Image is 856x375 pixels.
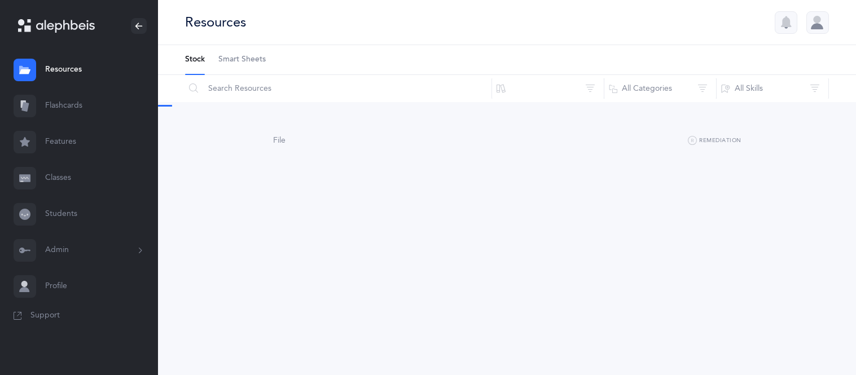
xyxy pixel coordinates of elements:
[218,54,266,65] span: Smart Sheets
[185,75,492,102] input: Search Resources
[30,310,60,321] span: Support
[688,134,741,148] button: Remediation
[273,136,286,145] span: File
[604,75,717,102] button: All Categories
[185,13,246,32] div: Resources
[716,75,829,102] button: All Skills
